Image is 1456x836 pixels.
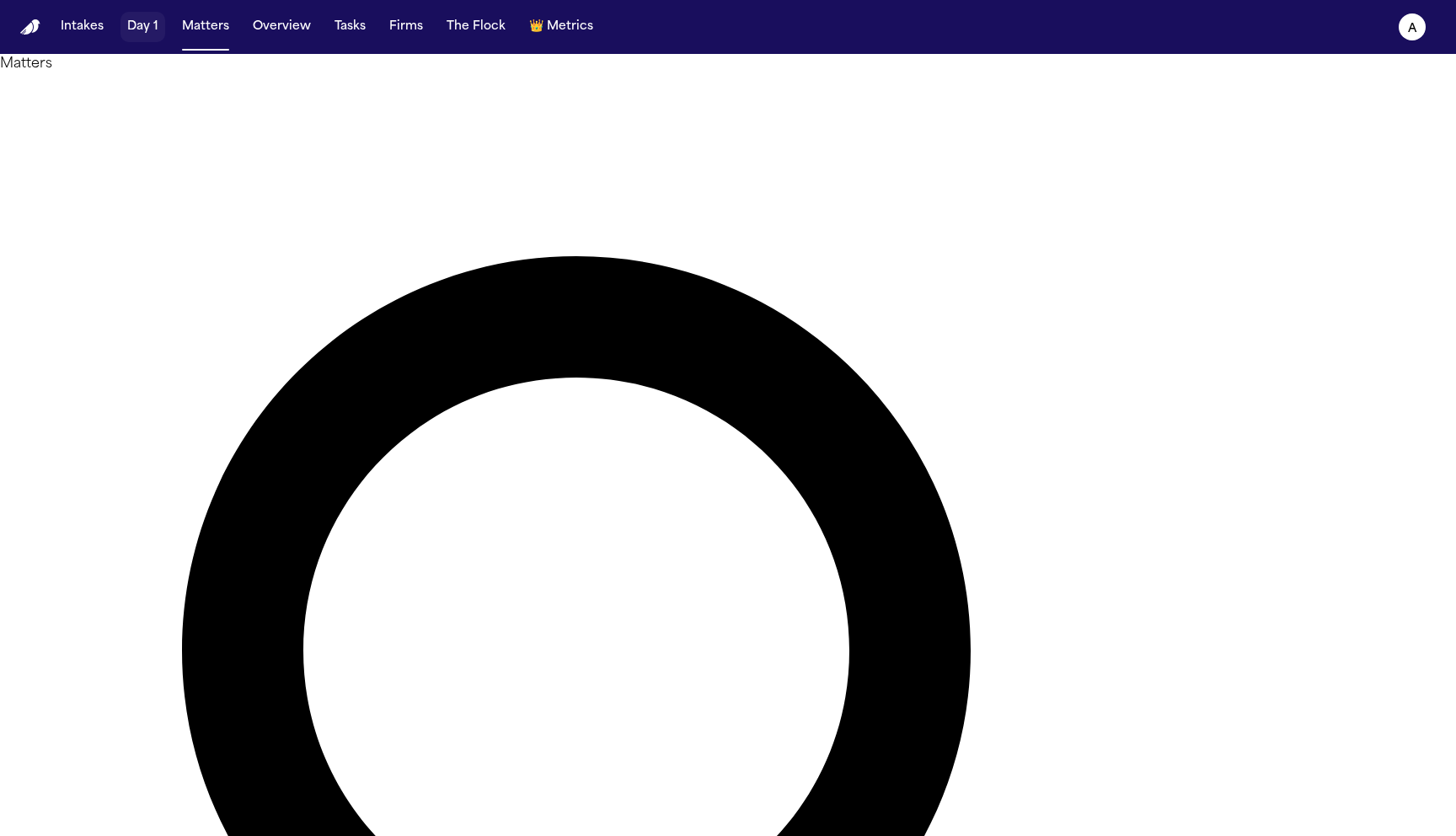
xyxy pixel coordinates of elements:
button: Tasks [328,12,372,42]
a: Home [20,19,40,35]
button: Matters [175,12,236,42]
button: The Flock [440,12,512,42]
button: Overview [246,12,318,42]
button: Firms [383,12,430,42]
img: Finch Logo [20,19,40,35]
button: Intakes [54,12,110,42]
button: Day 1 [120,12,165,42]
button: crownMetrics [522,12,600,42]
